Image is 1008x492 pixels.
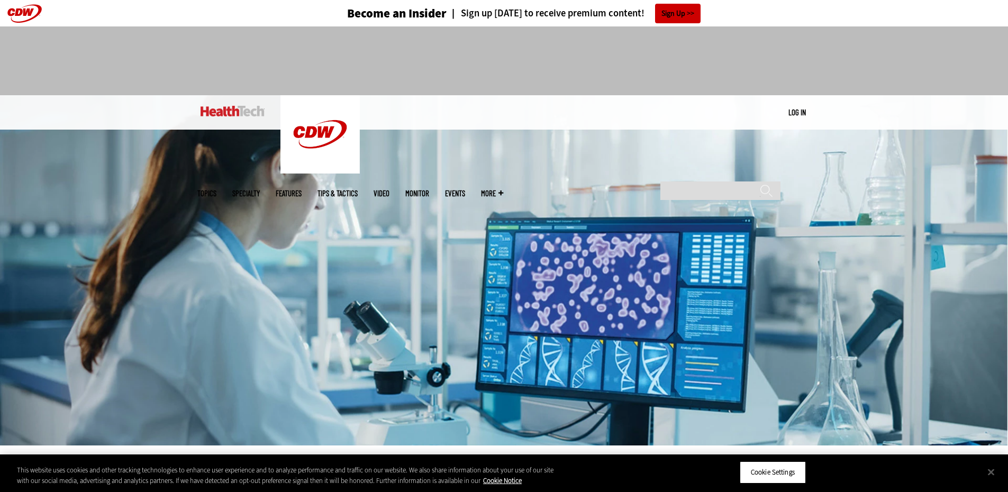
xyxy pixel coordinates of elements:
a: Become an Insider [307,7,447,20]
a: Tips & Tactics [317,189,358,197]
span: More [481,189,503,197]
span: Specialty [232,189,260,197]
h3: Become an Insider [347,7,447,20]
a: MonITor [405,189,429,197]
a: Log in [788,107,806,117]
button: Cookie Settings [740,461,806,484]
span: Topics [197,189,216,197]
a: Sign Up [655,4,701,23]
a: CDW [280,165,360,176]
a: Events [445,189,465,197]
div: This website uses cookies and other tracking technologies to enhance user experience and to analy... [17,465,555,486]
div: User menu [788,107,806,118]
iframe: advertisement [312,37,697,85]
a: More information about your privacy [483,476,522,485]
a: Sign up [DATE] to receive premium content! [447,8,644,19]
img: Home [280,95,360,174]
button: Close [979,460,1003,484]
a: Features [276,189,302,197]
a: Video [374,189,389,197]
img: Home [201,106,265,116]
